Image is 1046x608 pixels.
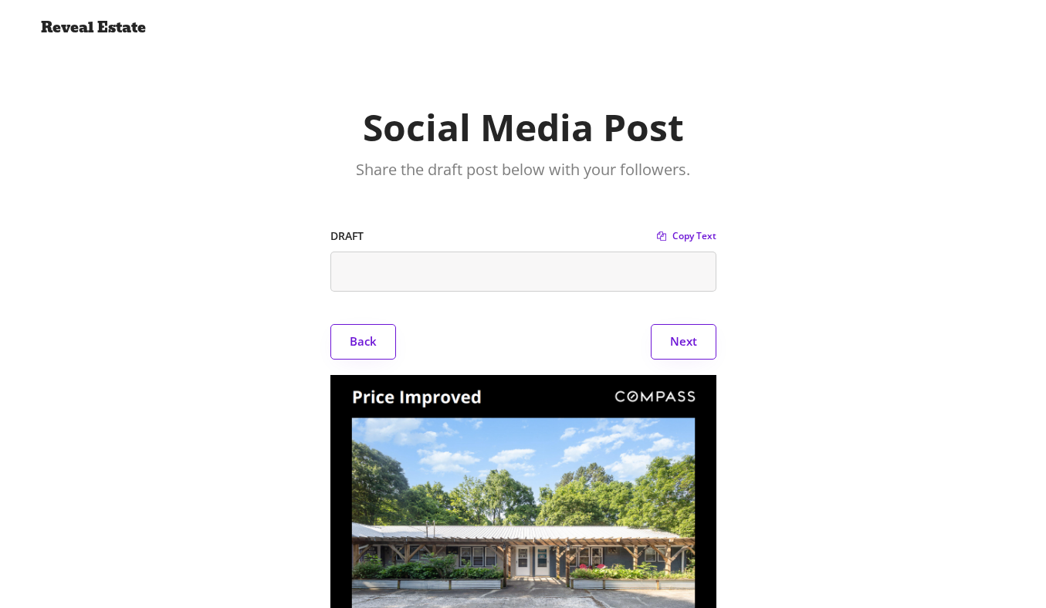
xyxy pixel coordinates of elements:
[12,12,37,37] img: yH5BAEAAAAALAAAAAABAAEAAAIBRAA7
[672,231,716,241] span: Copy Text
[330,159,716,181] div: Share the draft post below with your followers.
[84,105,962,150] h2: Social Media Post
[41,18,146,37] h4: Reveal Estate
[330,324,396,360] button: Back
[657,228,716,244] button: Copy Text
[651,324,716,360] button: Next
[330,228,657,244] h6: DRAFT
